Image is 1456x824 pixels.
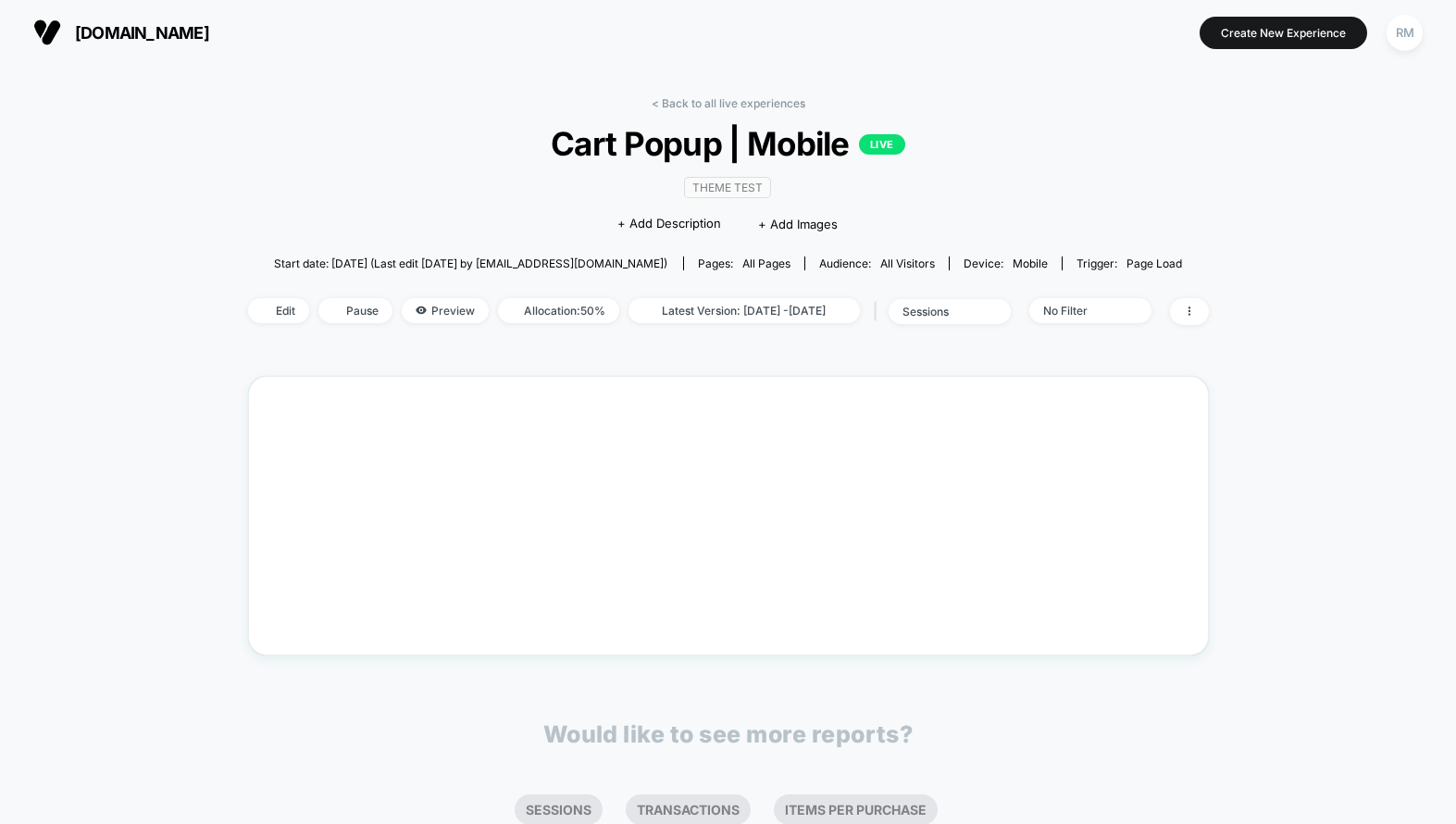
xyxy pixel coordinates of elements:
[543,720,914,748] p: Would like to see more reports?
[628,298,860,323] span: Latest Version: [DATE] - [DATE]
[758,217,838,231] span: + Add Images
[869,298,889,325] span: |
[742,256,790,270] span: all pages
[402,298,489,323] span: Preview
[1043,304,1117,318] div: No Filter
[75,23,209,43] span: [DOMAIN_NAME]
[248,298,309,323] span: Edit
[1381,14,1428,52] button: RM
[1387,15,1423,51] div: RM
[295,124,1160,163] span: Cart Popup | Mobile
[498,298,619,323] span: Allocation: 50%
[28,18,215,47] button: [DOMAIN_NAME]
[859,134,905,155] p: LIVE
[698,256,790,270] div: Pages:
[1013,256,1048,270] span: mobile
[684,177,771,198] span: Theme Test
[652,96,805,110] a: < Back to all live experiences
[617,215,721,233] span: + Add Description
[274,256,667,270] span: Start date: [DATE] (Last edit [DATE] by [EMAIL_ADDRESS][DOMAIN_NAME])
[819,256,935,270] div: Audience:
[949,256,1062,270] span: Device:
[1076,256,1182,270] div: Trigger:
[1200,17,1367,49] button: Create New Experience
[902,305,977,318] div: sessions
[880,256,935,270] span: All Visitors
[1126,256,1182,270] span: Page Load
[33,19,61,46] img: Visually logo
[318,298,392,323] span: Pause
